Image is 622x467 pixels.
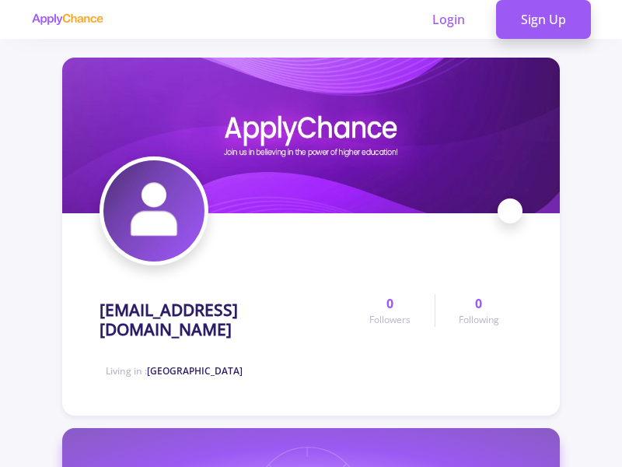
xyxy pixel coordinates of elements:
[62,58,560,213] img: yasaman_sama@yahoo.comcover image
[147,364,243,377] span: [GEOGRAPHIC_DATA]
[31,13,103,26] img: applychance logo text only
[106,364,243,377] span: Living in :
[459,313,499,327] span: Following
[103,160,204,262] img: yasaman_sama@yahoo.comavatar
[369,313,411,327] span: Followers
[435,294,522,327] a: 0Following
[100,300,346,339] h1: [EMAIL_ADDRESS][DOMAIN_NAME]
[386,294,393,313] span: 0
[475,294,482,313] span: 0
[346,294,434,327] a: 0Followers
